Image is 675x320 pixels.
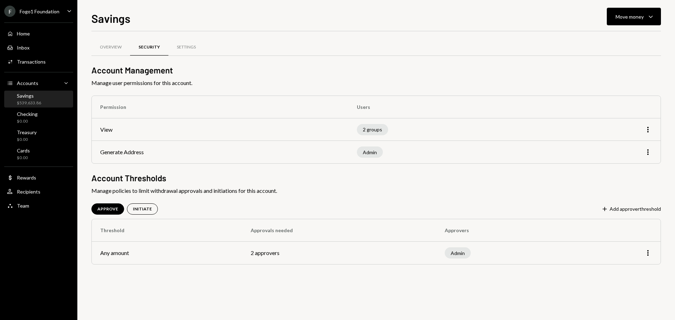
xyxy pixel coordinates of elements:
div: Fogo1 Foundation [20,8,59,14]
div: 2 groups [357,124,388,135]
td: 2 approvers [242,242,436,264]
div: Security [139,44,160,50]
th: Permission [92,96,348,118]
span: Manage user permissions for this account. [91,79,661,87]
div: Cards [17,148,30,154]
div: F [4,6,15,17]
div: Team [17,203,29,209]
div: Checking [17,111,38,117]
div: APPROVE [97,206,118,212]
a: Accounts [4,77,73,89]
a: Savings$539,633.86 [4,91,73,107]
a: Overview [91,38,130,56]
h2: Account Management [91,64,661,76]
div: INITIATE [133,206,152,212]
div: Move money [616,13,644,20]
div: Savings [17,93,41,99]
span: Manage policies to limit withdrawal approvals and initiations for this account. [91,187,661,195]
a: Settings [168,38,204,56]
div: $0.00 [17,137,37,143]
a: Home [4,27,73,40]
th: Users [348,96,553,118]
a: Team [4,199,73,212]
h2: Account Thresholds [91,172,661,184]
div: Home [17,31,30,37]
div: Transactions [17,59,46,65]
div: Inbox [17,45,30,51]
div: Recipients [17,189,40,195]
a: Inbox [4,41,73,54]
a: Checking$0.00 [4,109,73,126]
div: Treasury [17,129,37,135]
div: Admin [357,146,383,158]
th: Approvers [436,219,577,242]
div: $539,633.86 [17,100,41,106]
button: Move money [607,8,661,25]
div: $0.00 [17,118,38,124]
a: Security [130,38,168,56]
div: $0.00 [17,155,30,161]
button: Add approverthreshold [601,205,661,213]
h1: Savings [91,11,130,25]
td: Generate Address [92,141,348,163]
a: Treasury$0.00 [4,127,73,144]
td: Any amount [92,242,242,264]
div: Settings [177,44,196,50]
div: Accounts [17,80,38,86]
th: Approvals needed [242,219,436,242]
a: Transactions [4,55,73,68]
th: Threshold [92,219,242,242]
a: Cards$0.00 [4,145,73,162]
div: Admin [445,247,471,259]
td: View [92,118,348,141]
div: Overview [100,44,122,50]
a: Recipients [4,185,73,198]
div: Rewards [17,175,36,181]
a: Rewards [4,171,73,184]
